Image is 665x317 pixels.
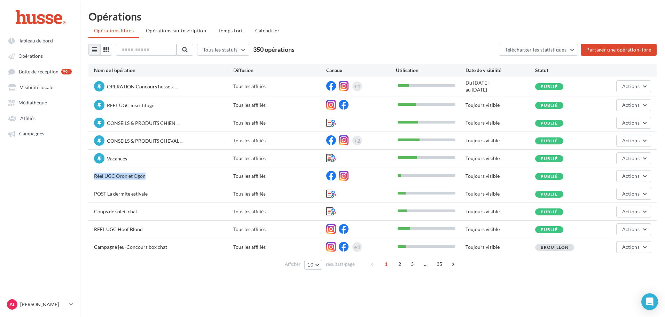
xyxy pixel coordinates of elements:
[541,103,558,108] span: Publié
[107,84,178,89] span: OPERATION Concours husse x ...
[107,120,180,126] span: CONSEILS & PRODUITS CHIEN ...
[18,100,47,106] span: Médiathèque
[4,81,76,93] a: Visibilité locale
[197,44,249,56] button: Tous les statuts
[541,120,558,126] span: Publié
[616,152,651,164] button: Actions
[107,138,183,144] span: CONSEILS & PRODUITS CHEVAL ...
[622,208,640,214] span: Actions
[94,67,233,74] div: Nom de l'opération
[326,261,355,268] span: résultats/page
[499,44,578,56] button: Télécharger les statistiques
[541,191,558,197] span: Publié
[616,135,651,146] button: Actions
[4,34,76,47] a: Tableau de bord
[307,262,313,268] span: 10
[465,67,535,74] div: Date de visibilité
[20,84,53,90] span: Visibilité locale
[616,170,651,182] button: Actions
[233,155,326,162] div: Tous les affiliés
[285,261,300,268] span: Afficher
[19,38,53,43] span: Tableau de bord
[255,27,280,33] span: Calendrier
[233,67,326,74] div: Diffusion
[94,226,143,232] span: REEL UGC Hoof Blond
[465,119,535,126] div: Toujours visible
[616,99,651,111] button: Actions
[4,112,76,124] a: Affiliés
[107,156,127,161] span: Vacances
[541,138,558,143] span: Publié
[94,191,148,197] span: POST La dermite estivale
[19,131,44,137] span: Campagnes
[465,226,535,233] div: Toujours visible
[233,137,326,144] div: Tous les affiliés
[4,127,76,140] a: Campagnes
[354,136,360,145] div: +2
[233,208,326,215] div: Tous les affiliés
[4,65,76,78] a: Boîte de réception 99+
[304,260,322,270] button: 10
[541,227,558,232] span: Publié
[326,67,396,74] div: Canaux
[218,27,243,33] span: Temps fort
[541,245,569,250] span: Brouillon
[233,190,326,197] div: Tous les affiliés
[233,119,326,126] div: Tous les affiliés
[465,102,535,109] div: Toujours visible
[581,44,657,56] button: Partager une opération libre
[146,27,206,33] span: Opérations sur inscription
[622,226,640,232] span: Actions
[622,137,640,143] span: Actions
[622,191,640,197] span: Actions
[4,49,76,62] a: Opérations
[19,69,58,74] span: Boîte de réception
[233,173,326,180] div: Tous les affiliés
[622,83,640,89] span: Actions
[6,298,75,311] a: AL [PERSON_NAME]
[354,81,360,91] div: +1
[253,46,295,53] span: 350 opérations
[94,208,137,214] span: Coups de soleil chat
[396,67,465,74] div: Utilisation
[420,259,431,270] span: ...
[465,173,535,180] div: Toujours visible
[535,67,605,74] div: Statut
[541,84,558,89] span: Publié
[107,102,154,108] span: REEL UGC insectifuge
[622,173,640,179] span: Actions
[465,208,535,215] div: Toujours visible
[622,102,640,108] span: Actions
[616,80,651,92] button: Actions
[20,301,66,308] p: [PERSON_NAME]
[616,206,651,217] button: Actions
[88,11,657,22] div: Opérations
[541,174,558,179] span: Publié
[381,259,392,270] span: 1
[394,259,405,270] span: 2
[233,244,326,251] div: Tous les affiliés
[465,190,535,197] div: Toujours visible
[94,244,167,250] span: Campagne jeu-Concours box chat
[354,242,360,252] div: +1
[505,47,566,53] span: Télécharger les statistiques
[622,120,640,126] span: Actions
[203,47,238,53] span: Tous les statuts
[9,301,15,308] span: AL
[20,115,36,121] span: Affiliés
[465,137,535,144] div: Toujours visible
[61,69,72,74] div: 99+
[4,96,76,109] a: Médiathèque
[18,53,43,59] span: Opérations
[94,173,146,179] span: Réel UGC Oron et Ogon
[641,293,658,310] div: Open Intercom Messenger
[434,259,445,270] span: 35
[622,155,640,161] span: Actions
[616,117,651,129] button: Actions
[616,188,651,200] button: Actions
[465,155,535,162] div: Toujours visible
[541,156,558,161] span: Publié
[407,259,418,270] span: 3
[233,83,326,90] div: Tous les affiliés
[622,244,640,250] span: Actions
